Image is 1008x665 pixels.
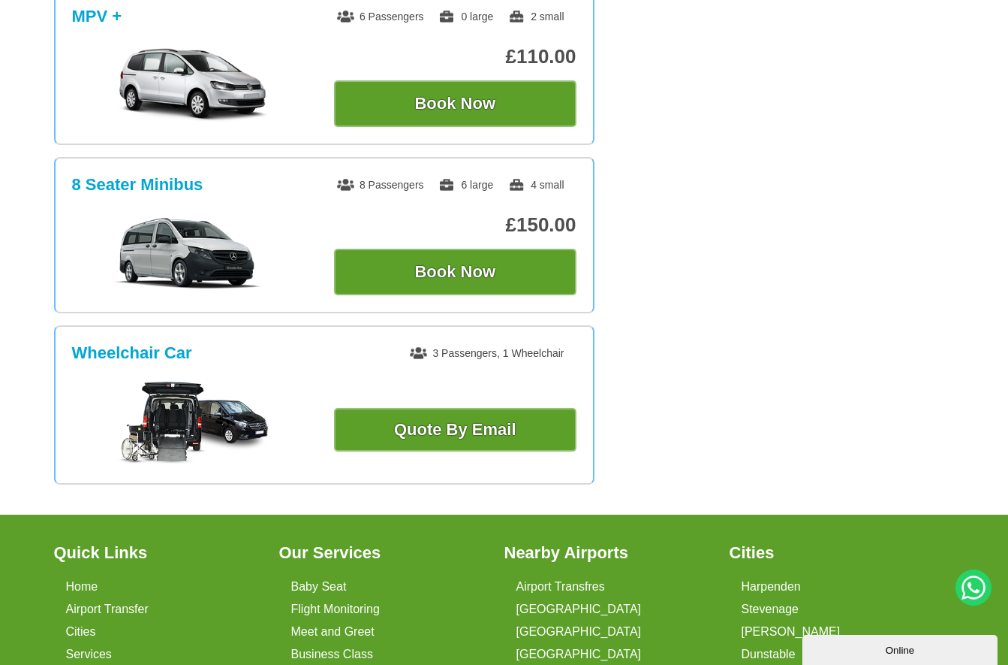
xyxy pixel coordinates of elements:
a: Airport Transfres [516,580,605,594]
p: £110.00 [334,45,576,68]
a: Services [66,648,112,661]
h3: Wheelchair Car [72,343,192,363]
h3: Quick Links [54,545,261,561]
p: £150.00 [334,213,576,237]
img: Wheelchair Car [118,382,268,464]
h3: Cities [730,545,937,561]
button: Book Now [334,249,576,295]
span: 2 small [508,11,564,23]
a: [GEOGRAPHIC_DATA] [516,648,642,661]
a: [PERSON_NAME] [742,625,841,639]
button: Book Now [334,80,576,127]
img: 8 Seater Minibus [80,216,305,291]
a: Harpenden [742,580,801,594]
a: Stevenage [742,603,799,616]
span: 8 Passengers [337,179,424,191]
a: Quote By Email [334,408,576,452]
img: MPV + [80,47,305,122]
span: 3 Passengers, 1 Wheelchair [410,347,564,359]
span: 6 large [438,179,493,191]
a: Meet and Greet [291,625,375,639]
a: [GEOGRAPHIC_DATA] [516,625,642,639]
a: Dunstable [742,648,796,661]
h3: 8 Seater Minibus [72,175,203,195]
iframe: chat widget [802,632,1000,665]
a: Baby Seat [291,580,347,594]
h3: MPV + [72,7,122,26]
a: Airport Transfer [66,603,149,616]
a: Home [66,580,98,594]
a: Business Class [291,648,373,661]
h3: Nearby Airports [504,545,712,561]
span: 0 large [438,11,493,23]
a: Cities [66,625,96,639]
a: Flight Monitoring [291,603,380,616]
a: [GEOGRAPHIC_DATA] [516,603,642,616]
span: 4 small [508,179,564,191]
span: 6 Passengers [337,11,424,23]
h3: Our Services [279,545,486,561]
